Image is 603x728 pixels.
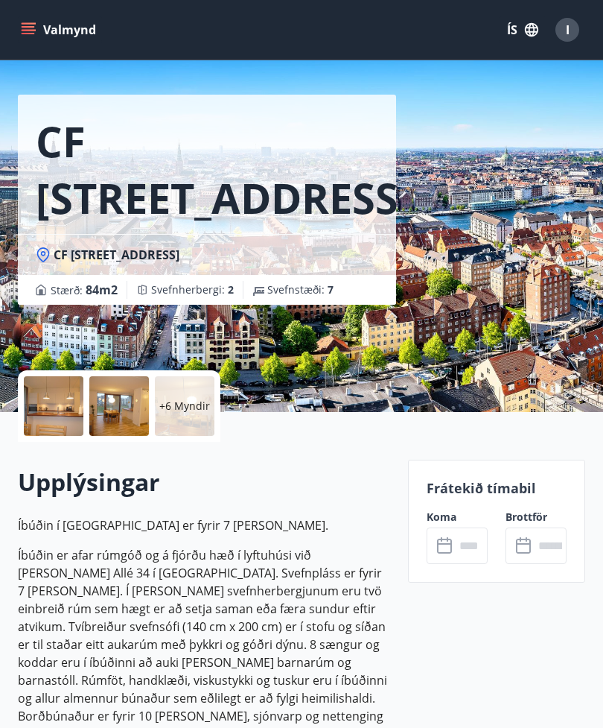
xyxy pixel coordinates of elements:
span: 7 [328,282,334,297]
h1: CF [STREET_ADDRESS] [36,113,412,226]
span: CF [STREET_ADDRESS] [54,247,179,263]
span: I [566,22,569,38]
p: Íbúðin í [GEOGRAPHIC_DATA] er fyrir 7 [PERSON_NAME]. [18,516,390,534]
label: Koma [427,510,488,525]
button: menu [18,16,102,43]
span: Svefnherbergi : [151,282,234,297]
span: 84 m2 [86,282,118,298]
button: ÍS [499,16,546,43]
span: Stærð : [51,281,118,299]
label: Brottför [505,510,567,525]
p: Frátekið tímabil [427,478,567,498]
p: +6 Myndir [159,399,210,414]
p: Íbúðin er afar rúmgóð og á fjórðu hæð í lyftuhúsi við [PERSON_NAME] Allé 34 í [GEOGRAPHIC_DATA]. ... [18,546,390,725]
span: 2 [228,282,234,297]
button: I [549,12,585,48]
span: Svefnstæði : [267,282,334,297]
h2: Upplýsingar [18,466,390,498]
